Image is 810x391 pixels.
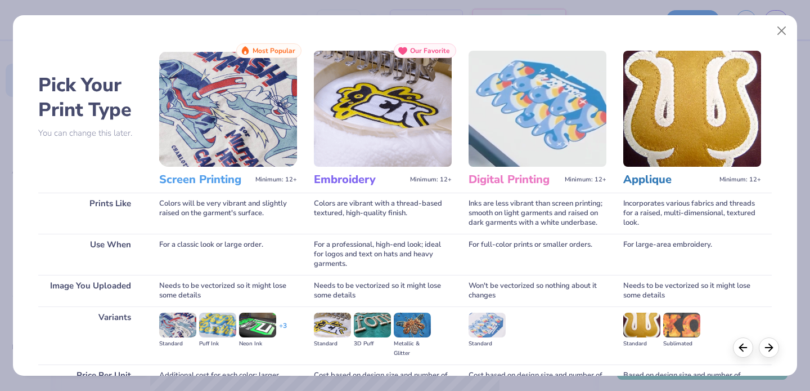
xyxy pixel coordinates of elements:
span: Minimum: 12+ [719,176,761,184]
div: Variants [38,306,142,365]
img: Standard [314,313,351,337]
div: For a professional, high-end look; ideal for logos and text on hats and heavy garments. [314,234,452,275]
div: Metallic & Glitter [394,339,431,358]
div: Inks are less vibrant than screen printing; smooth on light garments and raised on dark garments ... [469,193,606,234]
div: Neon Ink [239,339,276,349]
div: Image You Uploaded [38,275,142,306]
img: 3D Puff [354,313,391,337]
span: Minimum: 12+ [565,176,606,184]
h3: Digital Printing [469,172,560,187]
div: Colors will be very vibrant and slightly raised on the garment's surface. [159,193,297,234]
p: You can change this later. [38,128,142,138]
div: Prints Like [38,193,142,234]
div: For a classic look or large order. [159,234,297,275]
button: Close [771,20,793,42]
div: Needs to be vectorized so it might lose some details [623,275,761,306]
span: Minimum: 12+ [255,176,297,184]
div: Needs to be vectorized so it might lose some details [314,275,452,306]
div: 3D Puff [354,339,391,349]
img: Standard [159,313,196,337]
div: Sublimated [663,339,700,349]
div: + 3 [279,321,287,340]
img: Embroidery [314,51,452,167]
img: Puff Ink [199,313,236,337]
img: Metallic & Glitter [394,313,431,337]
span: Our Favorite [410,47,450,55]
div: Standard [314,339,351,349]
div: Puff Ink [199,339,236,349]
h2: Pick Your Print Type [38,73,142,122]
span: Minimum: 12+ [410,176,452,184]
img: Sublimated [663,313,700,337]
div: For large-area embroidery. [623,234,761,275]
img: Standard [623,313,660,337]
img: Standard [469,313,506,337]
span: Most Popular [253,47,295,55]
div: Won't be vectorized so nothing about it changes [469,275,606,306]
div: Standard [469,339,506,349]
div: Incorporates various fabrics and threads for a raised, multi-dimensional, textured look. [623,193,761,234]
h3: Applique [623,172,715,187]
div: Colors are vibrant with a thread-based textured, high-quality finish. [314,193,452,234]
div: For full-color prints or smaller orders. [469,234,606,275]
div: Use When [38,234,142,275]
div: Needs to be vectorized so it might lose some details [159,275,297,306]
img: Neon Ink [239,313,276,337]
div: Standard [159,339,196,349]
img: Screen Printing [159,51,297,167]
h3: Embroidery [314,172,406,187]
img: Applique [623,51,761,167]
img: Digital Printing [469,51,606,167]
h3: Screen Printing [159,172,251,187]
div: Standard [623,339,660,349]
